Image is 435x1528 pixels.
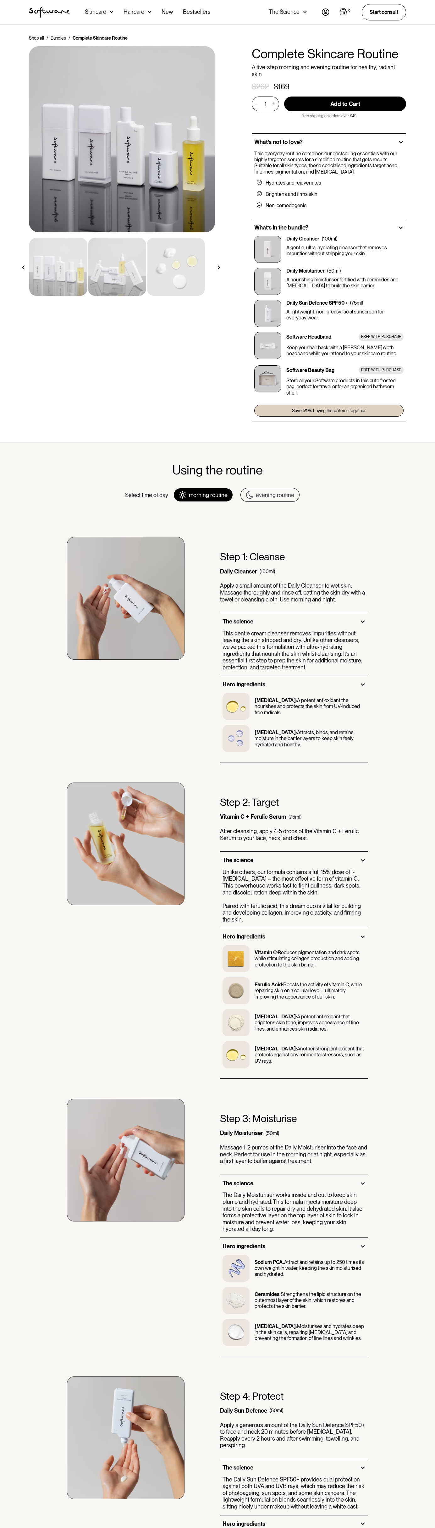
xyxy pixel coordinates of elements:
h2: What’s in the bundle? [254,224,308,231]
div: $ [274,82,278,91]
strong: Vitamin C: [255,949,278,955]
p: A potent antioxidant the nourishes and protects the skin from UV-induced free radicals. [255,697,366,716]
div: ( [327,268,328,274]
div: ) [362,300,363,306]
div: 262 [256,82,269,91]
div: Hero ingredients [223,933,265,940]
li: Brightens and firms skin [257,191,401,197]
strong: 21% [302,407,313,414]
div: Software Beauty Bag [286,367,334,373]
p: Attracts, binds, and retains moisture in the barrier layers to keep skin feely hydrated and healthy. [255,729,366,748]
div: Software Headband [286,334,331,340]
div: The Science [269,9,300,15]
p: Store all your Software products in this cute frosted bag, perfect for travel or for an organised... [286,378,404,396]
div: FREE WITH PURCHASE [361,368,401,372]
div: 169 [278,82,289,91]
div: The science [223,857,253,864]
strong: [MEDICAL_DATA]: [255,1046,297,1052]
div: Complete Skincare Routine [73,35,128,41]
p: The Daily Sun Defence SPF50+ provides dual protection against both UVA and UVB rays, which may re... [223,1476,366,1510]
div: FREE WITH PURCHASE [361,335,401,339]
div: evening routine [256,492,294,499]
div: Hero ingredients [223,681,265,688]
li: Non-comedogenic [257,202,401,209]
div: / [47,35,48,41]
div: 100ml [323,236,336,242]
div: Daily Sun Defence [220,1407,267,1414]
strong: [MEDICAL_DATA]: [255,729,297,735]
h3: Step 3: Moisturise [220,1113,297,1125]
h3: Step 1: Cleanse [220,551,285,563]
p: After cleansing, apply 4-5 drops of the Vitamin C + Ferulic Serum to your face, neck, and chest. [220,828,368,841]
p: The Daily Moisturiser works inside and out to keep skin plump and hydrated. This formula injects ... [223,1192,366,1232]
div: Skincare [85,9,106,15]
img: Software Logo [29,7,70,18]
p: This everyday routine combines our bestselling essentials with our highly targeted serums for a s... [254,151,401,175]
div: 75ml [351,300,362,306]
p: Apply a small amount of the Daily Cleanser to wet skin. Massage thoroughly and rinse off, patting... [220,582,368,603]
p: A potent antioxidant that brightens skin tone, improves appearance of fine lines, and enhances sk... [255,1014,366,1032]
h3: Step 2: Target [220,796,279,808]
div: The science [223,1464,253,1471]
strong: [MEDICAL_DATA]: [255,697,297,703]
p: Boosts the activity of vitamin C, while repairing skin on a cellular level – ultimately improving... [255,982,366,1000]
div: - [255,100,259,107]
div: Hero ingredients [223,1520,265,1527]
p: Massage 1-2 pumps of the Daily Moisturiser into the face and neck. Perfect for use in the morning... [220,1144,368,1165]
p: Attract and retains up to 250 times its own weight in water, keeping the skin moisturised and hyd... [255,1259,366,1277]
p: Keep your hair back with a [PERSON_NAME] cloth headband while you attend to your skincare routine. [286,345,404,357]
div: Daily Cleanser [220,568,257,575]
div: (100ml) [260,568,275,574]
img: arrow right [217,265,221,269]
p: This gentle cream cleanser removes impurities without leaving the skin stripped and dry. Unlike o... [223,630,366,671]
strong: [MEDICAL_DATA]: [255,1014,297,1020]
div: The science [223,618,253,625]
a: Start consult [362,4,406,20]
div: ( [322,236,323,242]
a: Bundles [51,35,66,41]
a: Shop all [29,35,44,41]
img: arrow left [21,265,25,269]
p: Strengthens the lipid structure on the outermost layer of the skin, which restores and protects t... [255,1291,366,1309]
div: 50ml [328,268,339,274]
strong: Ceramides: [255,1291,281,1297]
p: Moisturises and hydrates deep in the skin cells, repairing [MEDICAL_DATA] and preventing the form... [255,1323,366,1342]
img: arrow down [110,9,113,15]
p: Apply a generous amount of the Daily Sun Defence SPF50+ to face and neck 20 minutes before [MEDIC... [220,1422,368,1449]
div: 0 [347,8,352,14]
div: (75ml) [289,814,301,820]
h2: Using the routine [29,462,406,478]
p: A lightweight, non-greasy facial sunscreen for everyday wear. [286,309,404,321]
p: Reduces pigmentation and dark spots while stimulating collagen production and adding protection t... [255,949,366,968]
div: Vitamin C + Ferulic Serum [220,813,286,820]
strong: Ferulic Acid: [255,982,283,988]
div: / [69,35,70,41]
div: Haircare [124,9,144,15]
input: Add to Cart [284,97,406,111]
h2: What’s not to love? [254,139,303,146]
div: (50ml) [266,1130,279,1136]
div: (50ml) [270,1408,283,1414]
div: ) [339,268,341,274]
img: arrow down [148,9,151,15]
div: Daily Moisturiser [220,1130,263,1137]
p: Unlike others, our formula contains a full 15% dose of l-[MEDICAL_DATA] – the most effective form... [223,869,366,923]
p: A nourishing moisturiser fortified with ceramides and [MEDICAL_DATA] to build the skin barrier. [286,277,404,289]
div: ) [336,236,337,242]
a: Save21%buying these items together [254,405,404,417]
h1: Complete Skincare Routine [252,46,406,61]
div: Daily Cleanser [286,236,319,242]
p: Another strong antioxidant that protects against environmental stressors, such as UV rays. [255,1046,366,1064]
div: $ [252,82,256,91]
div: The science [223,1180,253,1187]
a: Open cart [339,8,352,17]
a: Daily Sun Defence SPF50+ [286,300,348,306]
li: Hydrates and rejuvenates [257,180,401,186]
p: Free shipping on orders over $49 [301,114,356,118]
p: A five-step morning and evening routine for healthy, radiant skin [252,64,406,77]
div: Daily Moisturiser [286,268,325,274]
p: A gentle, ultra-hydrating cleanser that removes impurities without stripping your skin. [286,245,404,257]
h3: Step 4: Protect [220,1390,284,1402]
strong: [MEDICAL_DATA]: [255,1323,297,1329]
